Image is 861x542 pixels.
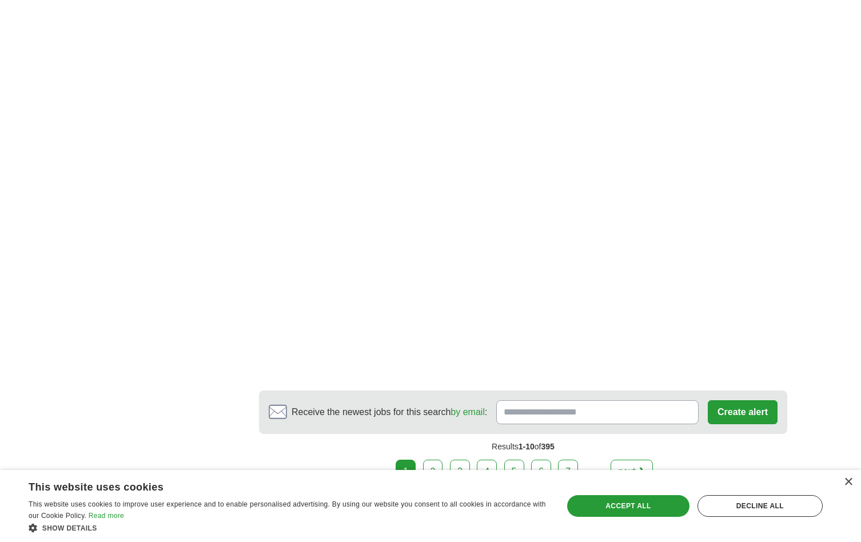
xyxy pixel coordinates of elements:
span: 1-10 [519,442,535,451]
a: 6 [531,460,551,484]
a: next ❯ [611,460,653,484]
div: Accept all [567,495,689,517]
div: Close [844,478,852,487]
div: ... [583,460,606,483]
a: 3 [450,460,470,484]
span: This website uses cookies to improve user experience and to enable personalised advertising. By u... [29,500,546,520]
iframe: Sign in with Google Dialog [626,11,850,167]
span: Receive the newest jobs for this search : [292,405,487,419]
span: 395 [541,442,555,451]
a: 5 [504,460,524,484]
a: by email [451,407,485,417]
div: This website uses cookies [29,477,519,494]
div: Decline all [697,495,823,517]
div: Show details [29,522,547,533]
div: 1 [396,460,416,484]
div: Results of [259,434,787,460]
a: Read more, opens a new window [89,512,124,520]
span: Show details [42,524,97,532]
button: Create alert [708,400,778,424]
a: 4 [477,460,497,484]
a: 7 [558,460,578,484]
a: 2 [423,460,443,484]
